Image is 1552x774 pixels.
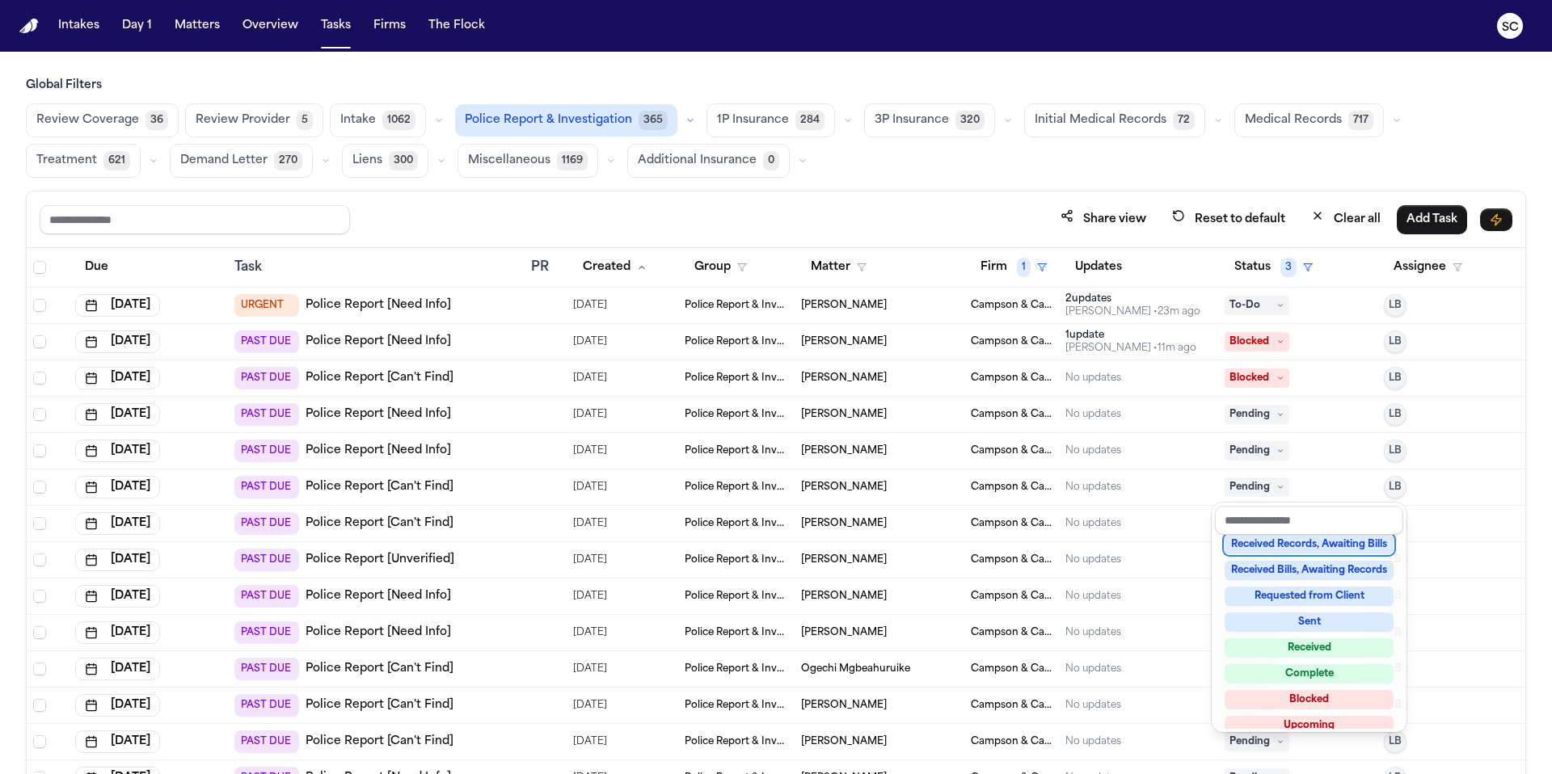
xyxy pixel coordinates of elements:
[1225,535,1394,554] div: Received Records, Awaiting Bills
[1225,587,1394,606] div: Requested from Client
[1225,612,1394,632] div: Sent
[1225,638,1394,658] div: Received
[1225,561,1394,580] div: Received Bills, Awaiting Records
[1225,716,1394,735] div: Upcoming
[1225,477,1289,497] span: Pending
[1225,664,1394,684] div: Complete
[1225,690,1394,709] div: Blocked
